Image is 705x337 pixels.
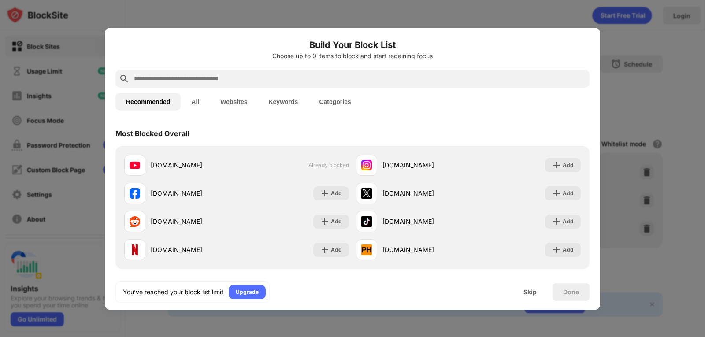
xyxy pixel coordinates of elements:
div: Add [563,217,574,226]
img: favicons [361,188,372,199]
div: [DOMAIN_NAME] [151,245,237,254]
div: Skip [523,289,537,296]
div: Add [331,217,342,226]
div: You’ve reached your block list limit [123,288,223,296]
div: Add [563,161,574,170]
span: Already blocked [308,162,349,168]
div: Upgrade [236,288,259,296]
div: [DOMAIN_NAME] [151,160,237,170]
div: Most Blocked Overall [115,129,189,138]
img: favicons [130,216,140,227]
button: All [181,93,210,111]
button: Websites [210,93,258,111]
div: [DOMAIN_NAME] [382,245,468,254]
img: favicons [361,160,372,170]
div: [DOMAIN_NAME] [151,189,237,198]
img: favicons [361,244,372,255]
img: favicons [130,188,140,199]
img: favicons [361,216,372,227]
div: Add [563,245,574,254]
div: [DOMAIN_NAME] [382,160,468,170]
button: Recommended [115,93,181,111]
div: [DOMAIN_NAME] [382,189,468,198]
h6: Build Your Block List [115,38,590,52]
div: Add [331,245,342,254]
div: Add [563,189,574,198]
img: favicons [130,160,140,170]
div: Add [331,189,342,198]
div: Choose up to 0 items to block and start regaining focus [115,52,590,59]
button: Categories [308,93,361,111]
div: Done [563,289,579,296]
div: [DOMAIN_NAME] [382,217,468,226]
img: search.svg [119,74,130,84]
div: [DOMAIN_NAME] [151,217,237,226]
button: Keywords [258,93,308,111]
img: favicons [130,244,140,255]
